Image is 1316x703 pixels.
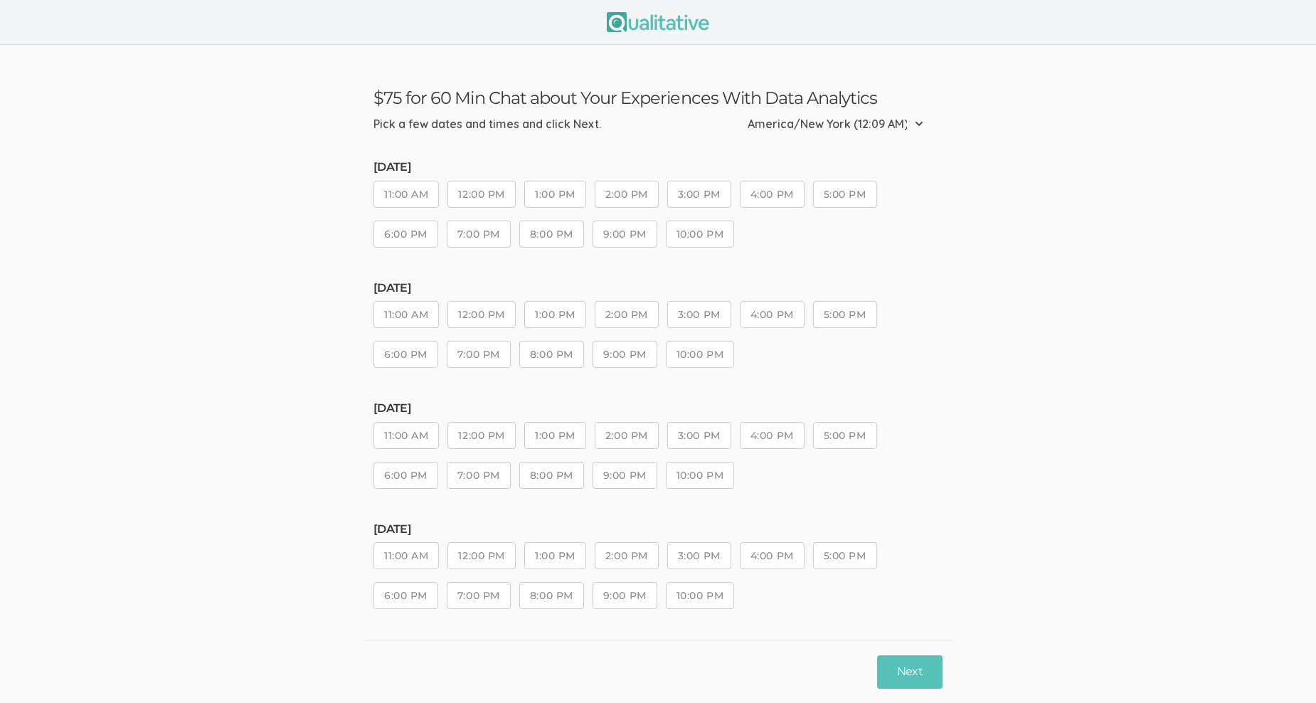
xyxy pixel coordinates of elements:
button: 10:00 PM [666,221,734,248]
button: 5:00 PM [813,422,877,449]
button: 9:00 PM [593,341,657,368]
div: Pick a few dates and times and click Next. [373,116,601,132]
button: 3:00 PM [667,542,731,569]
button: 7:00 PM [447,341,511,368]
button: 6:00 PM [373,221,438,248]
button: 7:00 PM [447,462,511,489]
button: 1:00 PM [524,422,586,449]
button: 5:00 PM [813,181,877,208]
button: 12:00 PM [447,181,515,208]
button: 3:00 PM [667,301,731,328]
button: 10:00 PM [666,582,734,609]
button: 12:00 PM [447,422,515,449]
button: 8:00 PM [519,341,584,368]
button: 9:00 PM [593,582,657,609]
button: 6:00 PM [373,341,438,368]
button: 4:00 PM [740,301,805,328]
img: Qualitative [607,12,709,32]
button: 7:00 PM [447,582,511,609]
h3: $75 for 60 Min Chat about Your Experiences With Data Analytics [373,88,943,108]
button: 2:00 PM [595,301,659,328]
button: 8:00 PM [519,582,584,609]
button: Next [877,655,943,689]
button: 7:00 PM [447,221,511,248]
button: 3:00 PM [667,422,731,449]
h5: [DATE] [373,523,943,536]
button: 11:00 AM [373,542,439,569]
button: 1:00 PM [524,301,586,328]
button: 11:00 AM [373,422,439,449]
button: 5:00 PM [813,542,877,569]
button: 8:00 PM [519,462,584,489]
button: 3:00 PM [667,181,731,208]
h5: [DATE] [373,282,943,295]
button: 2:00 PM [595,422,659,449]
button: 12:00 PM [447,301,515,328]
button: 2:00 PM [595,181,659,208]
button: 2:00 PM [595,542,659,569]
button: 6:00 PM [373,462,438,489]
button: 4:00 PM [740,422,805,449]
button: 10:00 PM [666,341,734,368]
button: 11:00 AM [373,181,439,208]
button: 9:00 PM [593,462,657,489]
button: 6:00 PM [373,582,438,609]
button: 11:00 AM [373,301,439,328]
button: 4:00 PM [740,542,805,569]
button: 5:00 PM [813,301,877,328]
button: 10:00 PM [666,462,734,489]
h5: [DATE] [373,402,943,415]
button: 8:00 PM [519,221,584,248]
button: 1:00 PM [524,542,586,569]
h5: [DATE] [373,161,943,174]
button: 12:00 PM [447,542,515,569]
button: 4:00 PM [740,181,805,208]
button: 1:00 PM [524,181,586,208]
button: 9:00 PM [593,221,657,248]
